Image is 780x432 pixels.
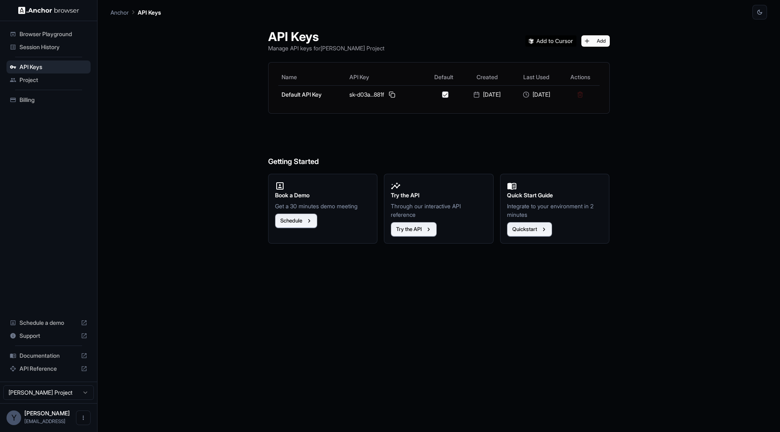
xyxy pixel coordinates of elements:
th: Default [425,69,462,85]
div: [DATE] [466,91,508,99]
div: Support [6,329,91,342]
span: Yuma Heymans [24,410,70,417]
th: Last Used [511,69,561,85]
img: Anchor Logo [18,6,79,14]
span: yuma@o-mega.ai [24,418,65,424]
th: Actions [561,69,600,85]
span: Support [19,332,78,340]
button: Quickstart [507,222,552,237]
div: API Reference [6,362,91,375]
div: Browser Playground [6,28,91,41]
div: Schedule a demo [6,316,91,329]
h2: Quick Start Guide [507,191,603,200]
td: Default API Key [278,85,347,104]
p: Manage API keys for [PERSON_NAME] Project [268,44,384,52]
div: Project [6,73,91,86]
th: Created [462,69,511,85]
button: Try the API [391,222,437,237]
span: Schedule a demo [19,319,78,327]
span: API Keys [19,63,87,71]
div: Documentation [6,349,91,362]
div: Y [6,410,21,425]
span: Documentation [19,352,78,360]
p: API Keys [138,8,161,17]
p: Through our interactive API reference [391,202,487,219]
p: Anchor [110,8,129,17]
span: Browser Playground [19,30,87,38]
h2: Try the API [391,191,487,200]
span: API Reference [19,365,78,373]
div: [DATE] [515,91,557,99]
th: API Key [346,69,425,85]
img: Add anchorbrowser MCP server to Cursor [525,35,576,47]
button: Add [581,35,610,47]
nav: breadcrumb [110,8,161,17]
h2: Book a Demo [275,191,371,200]
span: Project [19,76,87,84]
div: Session History [6,41,91,54]
button: Schedule [275,214,317,228]
button: Copy API key [387,90,397,99]
h1: API Keys [268,29,384,44]
span: Billing [19,96,87,104]
p: Integrate to your environment in 2 minutes [507,202,603,219]
div: API Keys [6,60,91,73]
div: sk-d03a...881f [349,90,422,99]
p: Get a 30 minutes demo meeting [275,202,371,210]
span: Session History [19,43,87,51]
th: Name [278,69,347,85]
button: Open menu [76,410,91,425]
h6: Getting Started [268,123,610,168]
div: Billing [6,93,91,106]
